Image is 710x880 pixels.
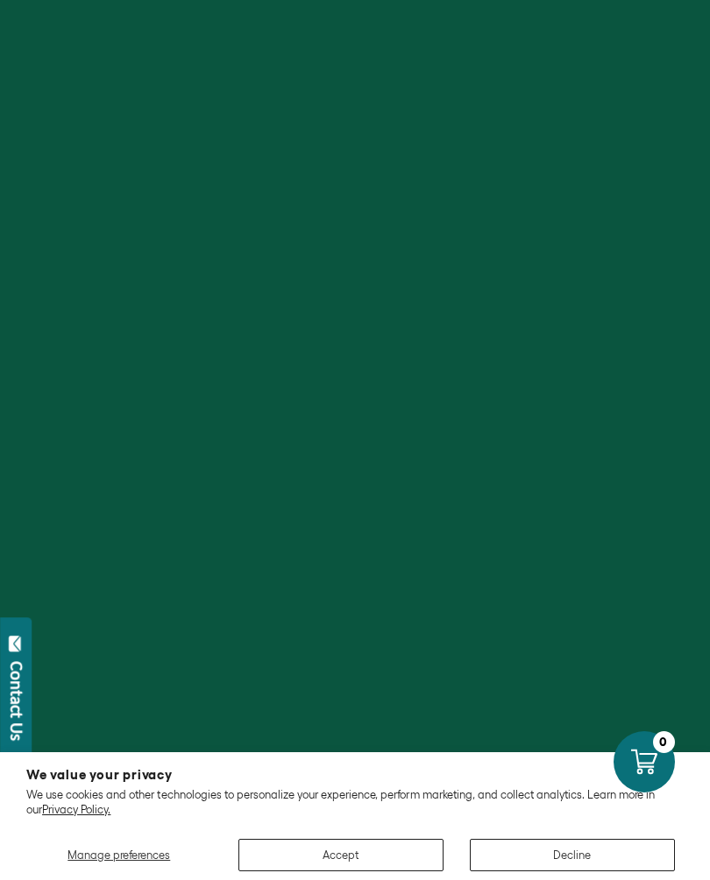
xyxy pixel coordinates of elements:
span: Manage preferences [67,848,170,862]
a: Privacy Policy. [42,803,110,816]
h2: We value your privacy [26,768,684,781]
button: Accept [238,839,444,871]
p: We use cookies and other technologies to personalize your experience, perform marketing, and coll... [26,788,684,817]
div: 0 [653,731,675,753]
button: Decline [470,839,675,871]
button: Manage preferences [26,839,212,871]
div: Contact Us [8,661,25,741]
